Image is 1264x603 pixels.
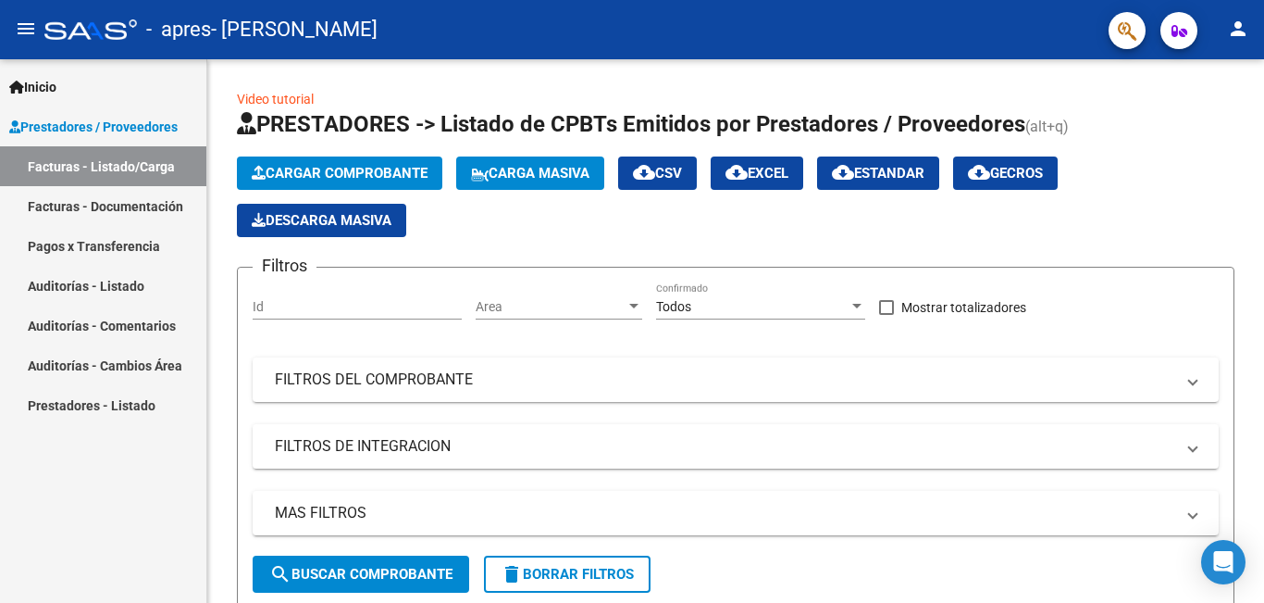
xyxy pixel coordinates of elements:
span: Gecros [968,165,1043,182]
span: - apres [146,9,211,50]
button: Buscar Comprobante [253,556,469,593]
mat-icon: cloud_download [832,161,854,183]
span: Prestadores / Proveedores [9,117,178,137]
mat-expansion-panel-header: FILTROS DEL COMPROBANTE [253,358,1219,402]
span: Cargar Comprobante [252,165,428,182]
mat-icon: menu [15,18,37,40]
span: Estandar [832,165,924,182]
mat-icon: search [269,563,291,585]
button: EXCEL [711,157,803,190]
mat-expansion-panel-header: MAS FILTROS [253,491,1219,535]
mat-panel-title: MAS FILTROS [275,503,1174,523]
mat-icon: cloud_download [968,161,990,183]
span: Carga Masiva [471,165,589,182]
span: - [PERSON_NAME] [211,9,378,50]
mat-panel-title: FILTROS DE INTEGRACION [275,436,1174,457]
button: Cargar Comprobante [237,157,442,190]
span: Borrar Filtros [501,566,634,583]
button: Carga Masiva [456,157,604,190]
button: Estandar [817,157,939,190]
a: Video tutorial [237,92,314,107]
span: Inicio [9,77,56,97]
span: Mostrar totalizadores [901,296,1026,319]
button: Borrar Filtros [484,556,651,593]
mat-icon: person [1227,18,1249,40]
span: CSV [633,165,682,182]
span: EXCEL [725,165,788,182]
mat-expansion-panel-header: FILTROS DE INTEGRACION [253,424,1219,469]
button: Descarga Masiva [237,204,406,237]
span: Buscar Comprobante [269,566,452,583]
span: (alt+q) [1025,118,1069,135]
div: Open Intercom Messenger [1201,540,1245,584]
button: CSV [618,157,697,190]
span: Todos [656,299,691,314]
mat-icon: cloud_download [633,161,655,183]
span: Descarga Masiva [252,212,391,229]
mat-panel-title: FILTROS DEL COMPROBANTE [275,370,1174,390]
mat-icon: cloud_download [725,161,748,183]
mat-icon: delete [501,563,523,585]
span: PRESTADORES -> Listado de CPBTs Emitidos por Prestadores / Proveedores [237,111,1025,137]
span: Area [476,299,626,315]
app-download-masive: Descarga masiva de comprobantes (adjuntos) [237,204,406,237]
h3: Filtros [253,253,316,279]
button: Gecros [953,157,1058,190]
